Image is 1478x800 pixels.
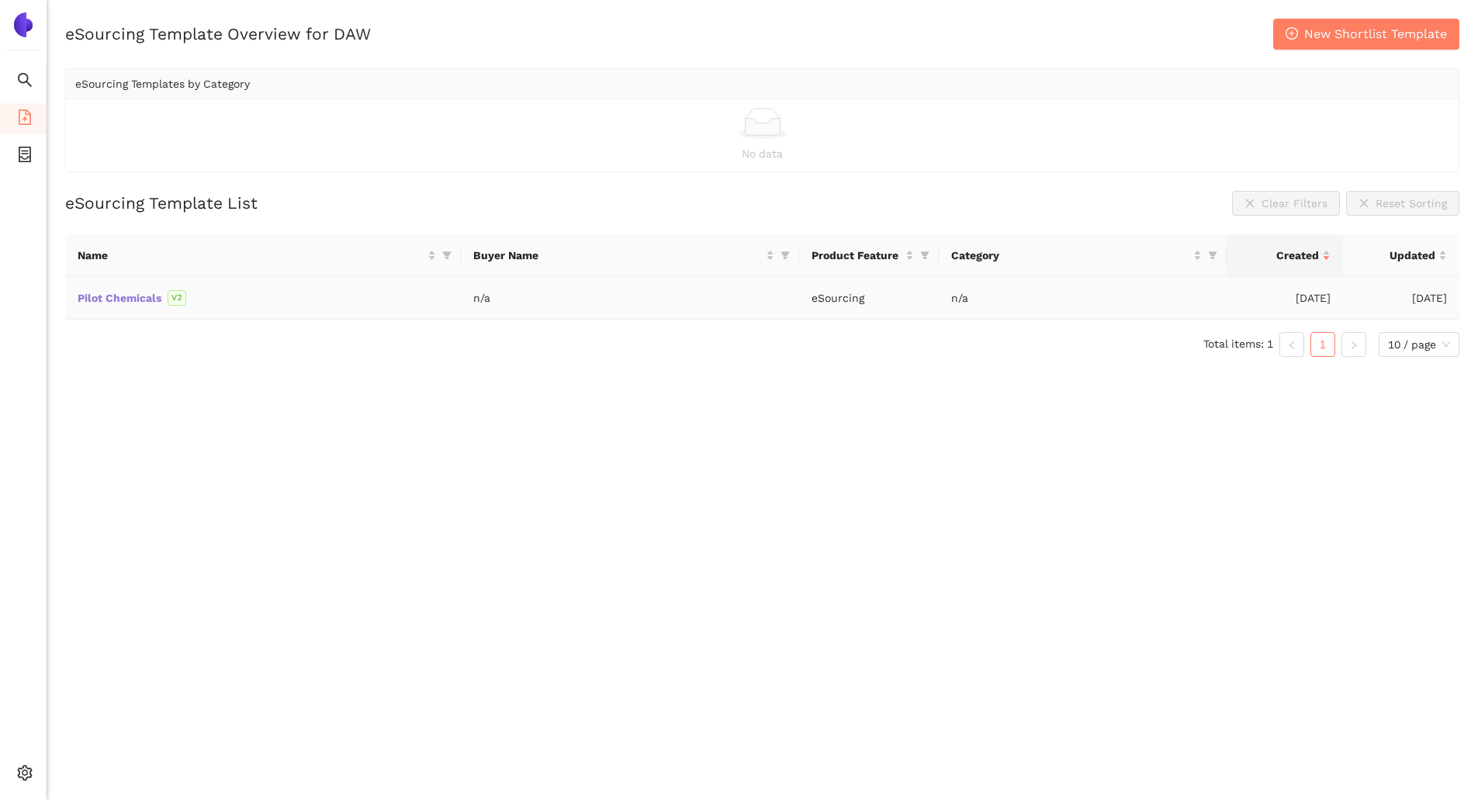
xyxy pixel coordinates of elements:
[1304,24,1447,43] span: New Shortlist Template
[75,78,250,90] span: eSourcing Templates by Category
[1286,27,1298,42] span: plus-circle
[65,23,371,45] h2: eSourcing Template Overview for DAW
[1279,332,1304,357] li: Previous Page
[65,192,258,214] h2: eSourcing Template List
[939,277,1227,320] td: n/a
[439,244,455,267] span: filter
[1208,251,1217,260] span: filter
[461,234,799,277] th: this column's title is Buyer Name,this column is sortable
[168,290,186,306] span: V2
[1227,277,1343,320] td: [DATE]
[442,251,452,260] span: filter
[939,234,1227,277] th: this column's title is Category,this column is sortable
[920,251,929,260] span: filter
[1341,332,1366,357] button: right
[461,277,799,320] td: n/a
[799,234,939,277] th: this column's title is Product Feature,this column is sortable
[17,67,33,98] span: search
[17,104,33,135] span: file-add
[1379,332,1459,357] div: Page Size
[1343,277,1459,320] td: [DATE]
[1355,247,1435,264] span: Updated
[1311,333,1334,356] a: 1
[11,12,36,37] img: Logo
[1203,332,1273,357] li: Total items: 1
[1349,341,1359,350] span: right
[917,244,933,267] span: filter
[1232,191,1340,216] button: closeClear Filters
[1205,244,1220,267] span: filter
[17,760,33,791] span: setting
[17,141,33,172] span: container
[1341,332,1366,357] li: Next Page
[1279,332,1304,357] button: left
[812,247,902,264] span: Product Feature
[1388,333,1450,356] span: 10 / page
[777,244,793,267] span: filter
[1273,19,1459,50] button: plus-circleNew Shortlist Template
[75,145,1449,162] div: No data
[1239,247,1319,264] span: Created
[951,247,1190,264] span: Category
[78,247,424,264] span: Name
[781,251,790,260] span: filter
[473,247,763,264] span: Buyer Name
[1346,191,1459,216] button: closeReset Sorting
[799,277,939,320] td: eSourcing
[1310,332,1335,357] li: 1
[1287,341,1296,350] span: left
[1343,234,1459,277] th: this column's title is Updated,this column is sortable
[65,234,461,277] th: this column's title is Name,this column is sortable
